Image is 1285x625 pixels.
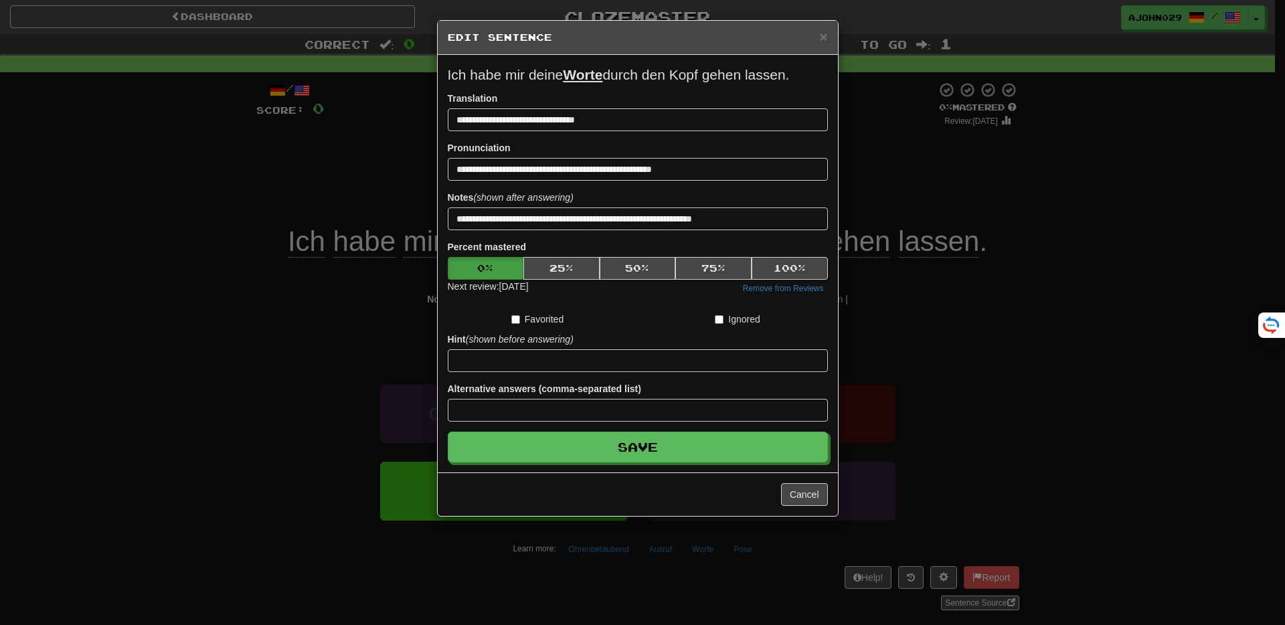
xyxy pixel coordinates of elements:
label: Ignored [715,312,760,326]
button: Cancel [781,483,828,506]
input: Ignored [715,315,723,324]
label: Pronunciation [448,141,511,155]
label: Hint [448,333,574,346]
button: 50% [600,257,676,280]
button: 0% [448,257,524,280]
input: Favorited [511,315,520,324]
h5: Edit Sentence [448,31,828,44]
button: Remove from Reviews [739,281,828,296]
button: Close [819,29,827,43]
u: Worte [563,67,602,82]
label: Alternative answers (comma-separated list) [448,382,641,395]
label: Notes [448,191,574,204]
button: Save [448,432,828,462]
div: Next review: [DATE] [448,280,529,296]
button: 100% [752,257,828,280]
button: 25% [523,257,600,280]
em: (shown after answering) [473,192,573,203]
div: Percent mastered [448,257,828,280]
label: Favorited [511,312,564,326]
span: × [819,29,827,44]
label: Translation [448,92,498,105]
label: Percent mastered [448,240,527,254]
p: Ich habe mir deine durch den Kopf gehen lassen. [448,65,828,85]
em: (shown before answering) [466,334,574,345]
button: 75% [675,257,752,280]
